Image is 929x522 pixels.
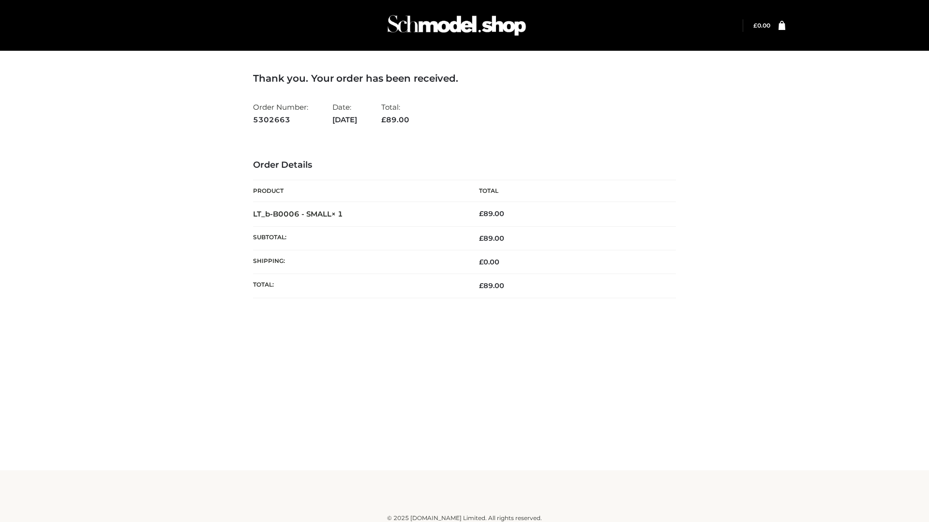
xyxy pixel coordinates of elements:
span: 89.00 [479,281,504,290]
li: Total: [381,99,409,128]
bdi: 0.00 [753,22,770,29]
span: £ [753,22,757,29]
li: Order Number: [253,99,308,128]
strong: [DATE] [332,114,357,126]
span: £ [479,281,483,290]
span: 89.00 [381,115,409,124]
span: £ [479,258,483,266]
th: Shipping: [253,250,464,274]
li: Date: [332,99,357,128]
h3: Thank you. Your order has been received. [253,72,676,84]
span: £ [479,234,483,243]
span: 89.00 [479,234,504,243]
a: £0.00 [753,22,770,29]
th: Total [464,180,676,202]
h3: Order Details [253,160,676,171]
bdi: 0.00 [479,258,499,266]
th: Product [253,180,464,202]
th: Subtotal: [253,226,464,250]
strong: 5302663 [253,114,308,126]
strong: LT_b-B0006 - SMALL [253,209,343,218]
span: £ [381,115,386,124]
img: Schmodel Admin 964 [384,6,529,44]
strong: × 1 [331,209,343,218]
span: £ [479,209,483,218]
bdi: 89.00 [479,209,504,218]
th: Total: [253,274,464,298]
